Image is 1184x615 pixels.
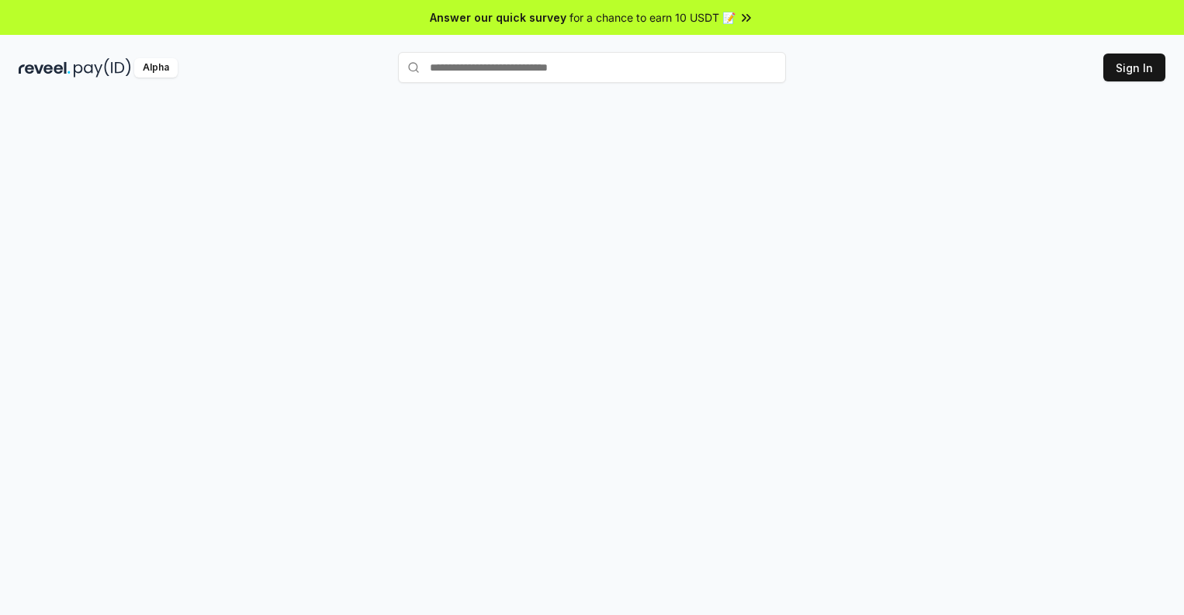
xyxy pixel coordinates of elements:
[1103,54,1165,81] button: Sign In
[74,58,131,78] img: pay_id
[569,9,736,26] span: for a chance to earn 10 USDT 📝
[134,58,178,78] div: Alpha
[430,9,566,26] span: Answer our quick survey
[19,58,71,78] img: reveel_dark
